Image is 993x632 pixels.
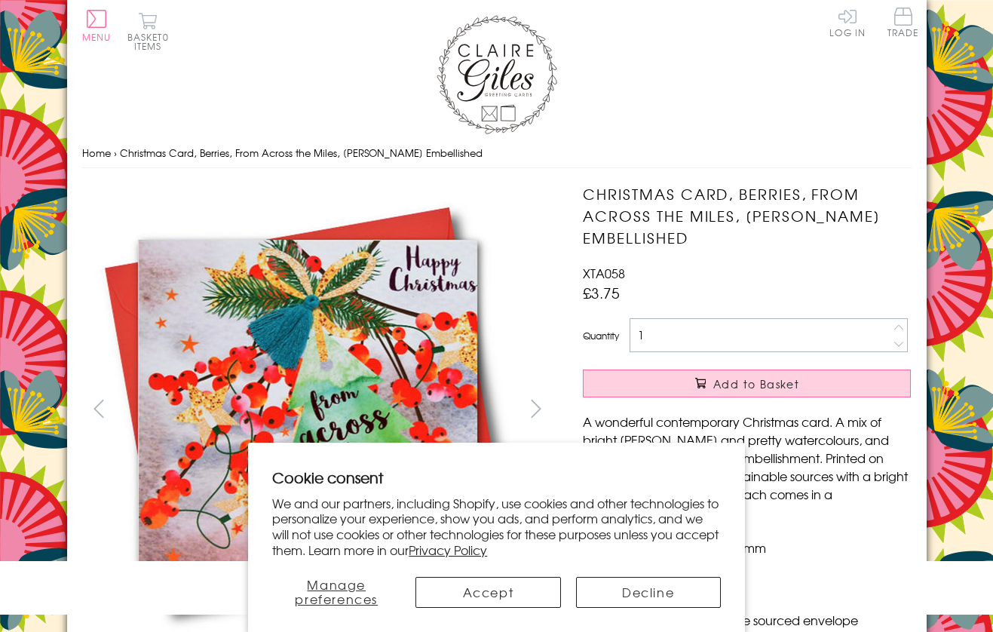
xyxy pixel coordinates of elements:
span: Menu [82,30,112,44]
p: A wonderful contemporary Christmas card. A mix of bright [PERSON_NAME] and pretty watercolours, a... [583,413,911,521]
a: Home [82,146,111,160]
label: Quantity [583,329,619,342]
button: prev [82,391,116,425]
img: Claire Giles Greetings Cards [437,15,557,134]
span: Trade [887,8,919,37]
button: Accept [415,577,560,608]
button: Add to Basket [583,370,911,397]
button: next [519,391,553,425]
li: Blank inside for your own message [598,557,911,575]
span: XTA058 [583,264,625,282]
a: Trade [887,8,919,40]
span: 0 items [134,30,169,53]
span: Manage preferences [295,575,378,608]
span: Add to Basket [713,376,799,391]
h1: Christmas Card, Berries, From Across the Miles, [PERSON_NAME] Embellished [583,183,911,248]
p: We and our partners, including Shopify, use cookies and other technologies to personalize your ex... [272,495,721,558]
span: › [114,146,117,160]
li: Dimensions: 150mm x 150mm [598,538,911,557]
button: Basket0 items [127,12,169,51]
h2: Cookie consent [272,467,721,488]
span: £3.75 [583,282,620,303]
span: Christmas Card, Berries, From Across the Miles, [PERSON_NAME] Embellished [120,146,483,160]
button: Manage preferences [272,577,400,608]
li: With matching sustainable sourced envelope [598,611,911,629]
a: Privacy Policy [409,541,487,559]
a: Log In [829,8,866,37]
button: Menu [82,10,112,41]
button: Decline [576,577,721,608]
nav: breadcrumbs [82,138,912,169]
